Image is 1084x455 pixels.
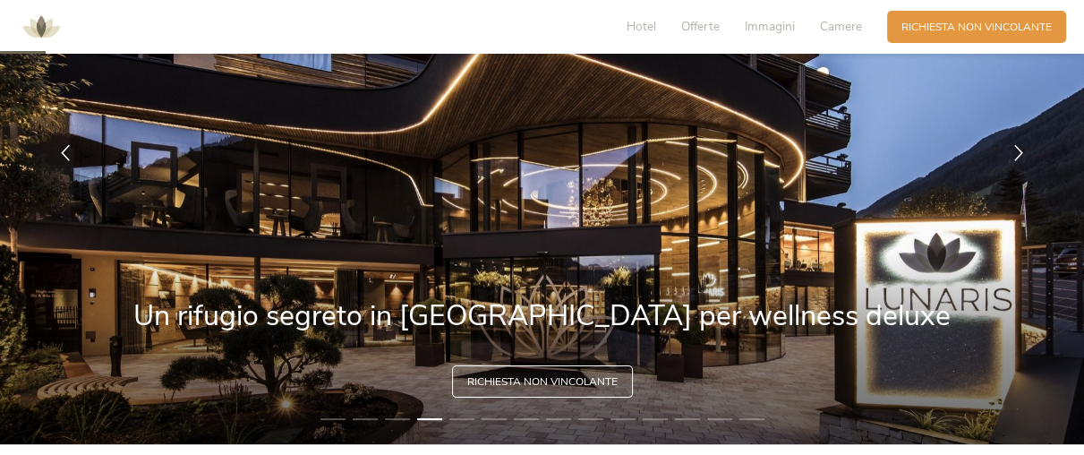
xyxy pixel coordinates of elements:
a: AMONTI & LUNARIS Wellnessresort [14,21,68,31]
span: Immagini [745,18,795,35]
span: Richiesta non vincolante [467,374,618,390]
span: Hotel [627,18,656,35]
span: Richiesta non vincolante [901,20,1052,35]
span: Offerte [681,18,720,35]
span: Camere [820,18,862,35]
